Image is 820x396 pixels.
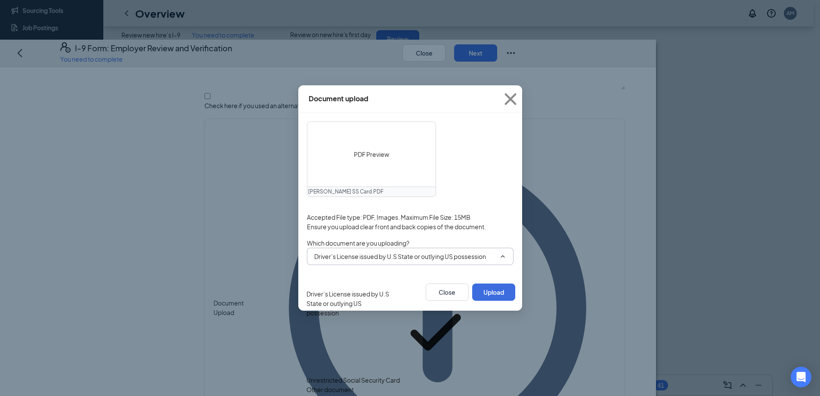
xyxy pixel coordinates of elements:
[307,212,470,222] span: Accepted File type: PDF, Images. Maximum File Size: 15MB
[354,150,389,159] span: PDF Preview
[306,289,393,375] div: Driver’s License issued by U.S State or outlying US possession
[308,188,384,196] span: [PERSON_NAME] SS Card.PDF
[307,222,486,231] span: Ensure you upload clear front and back copies of the document.
[499,87,522,111] svg: Cross
[393,289,479,375] svg: Checkmark
[314,252,496,261] input: Select document type
[309,94,368,103] div: Document upload
[791,367,811,387] div: Open Intercom Messenger
[499,253,506,260] svg: ChevronUp
[472,284,515,301] button: Upload
[499,85,522,113] button: Close
[306,385,354,394] div: Other document
[426,284,469,301] button: Close
[306,375,400,385] div: Unrestricted Social Security Card
[307,238,514,248] span: Which document are you uploading?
